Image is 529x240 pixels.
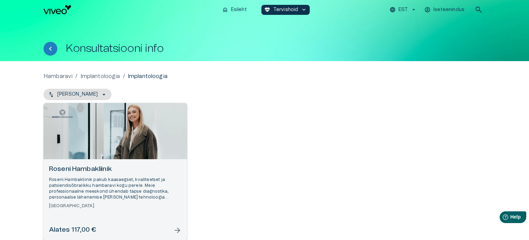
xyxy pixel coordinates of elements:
[49,108,76,119] img: Roseni Hambakliinik logo
[44,89,112,100] button: [PERSON_NAME]
[398,6,408,13] p: EST
[128,72,167,80] p: Implantoloogia
[261,5,310,15] button: ecg_heartTervishoidkeyboard_arrow_down
[75,72,77,80] p: /
[49,177,182,201] p: Roseni Hambakliinik pakub kaasaegset, kvaliteetset ja patsiendisõbralikku hambaravi kogu perele. ...
[219,5,250,15] button: homeEsileht
[49,203,182,209] h6: [GEOGRAPHIC_DATA]
[231,6,247,13] p: Esileht
[49,225,96,235] h6: Alates 117,00 €
[474,6,483,14] span: search
[423,5,466,15] button: Iseteenindus
[66,42,164,55] h1: Konsultatsiooni info
[123,72,125,80] p: /
[472,3,485,17] button: open search modal
[475,209,529,228] iframe: Help widget launcher
[173,226,182,234] span: arrow_forward
[273,6,298,13] p: Tervishoid
[44,5,71,14] img: Viveo logo
[49,165,182,174] h6: Roseni Hambakliinik
[388,5,418,15] button: EST
[44,5,217,14] a: Navigate to homepage
[222,7,228,13] span: home
[433,6,464,13] p: Iseteenindus
[44,42,57,56] button: Tagasi
[80,72,120,80] a: Implantoloogia
[264,7,270,13] span: ecg_heart
[57,91,98,98] p: [PERSON_NAME]
[44,72,73,80] a: Hambaravi
[301,7,307,13] span: keyboard_arrow_down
